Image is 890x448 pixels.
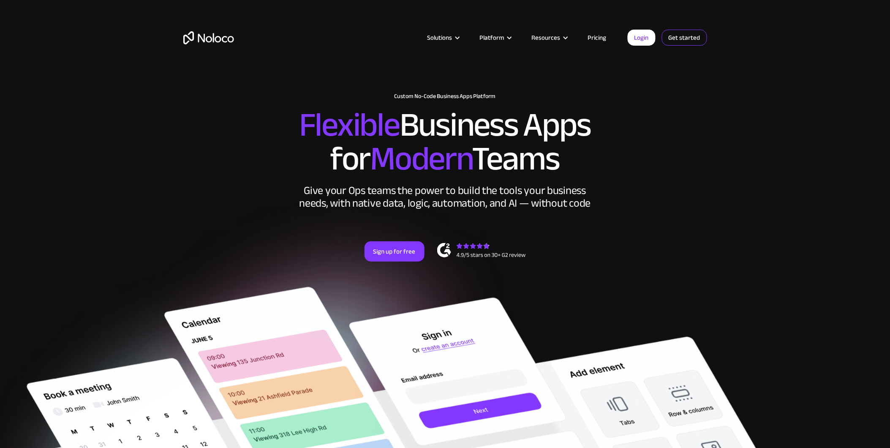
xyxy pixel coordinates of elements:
div: Platform [469,32,521,43]
h1: Custom No-Code Business Apps Platform [183,93,707,100]
span: Modern [370,127,472,190]
a: home [183,31,234,44]
div: Solutions [427,32,452,43]
div: Solutions [417,32,469,43]
div: Resources [532,32,561,43]
h2: Business Apps for Teams [183,108,707,176]
span: Flexible [299,93,400,156]
a: Login [628,30,656,46]
div: Give your Ops teams the power to build the tools your business needs, with native data, logic, au... [297,184,593,210]
a: Pricing [577,32,617,43]
div: Resources [521,32,577,43]
div: Platform [480,32,504,43]
a: Get started [662,30,707,46]
a: Sign up for free [365,241,425,262]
